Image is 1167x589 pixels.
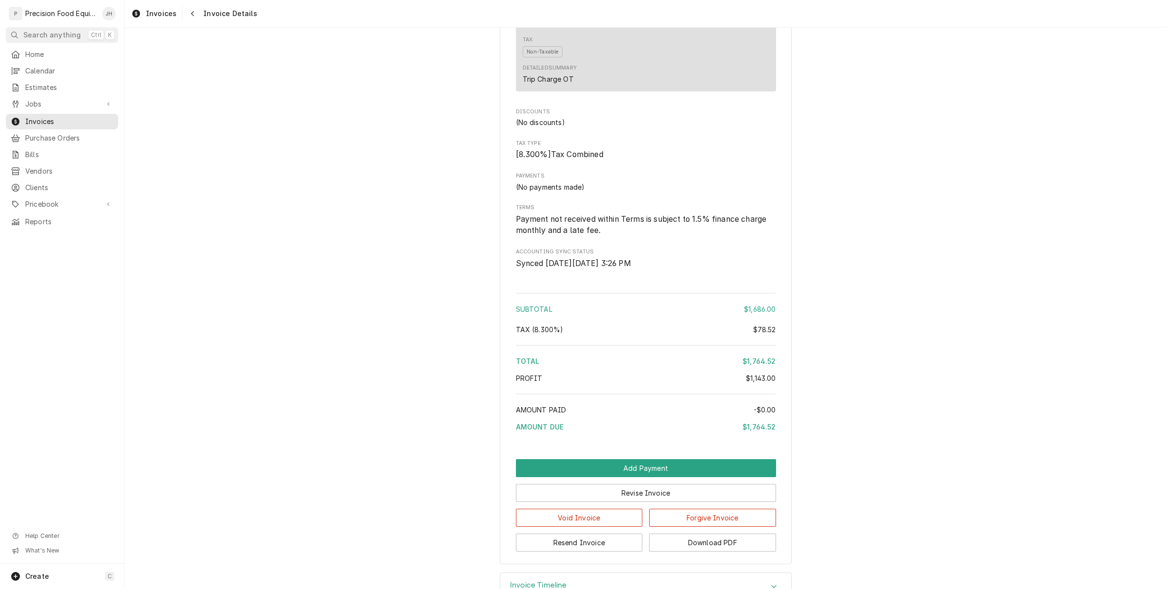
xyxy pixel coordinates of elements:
[516,172,776,180] label: Payments
[516,534,643,552] button: Resend Invoice
[25,83,113,92] span: Estimates
[516,406,566,414] span: Amount Paid
[516,325,564,334] span: Tax ( 8.300% )
[753,324,776,335] div: $78.52
[516,356,776,366] div: Total
[516,140,776,147] span: Tax Type
[25,117,113,126] span: Invoices
[516,204,776,212] span: Terms
[25,532,112,540] span: Help Center
[102,7,116,20] div: JH
[107,572,112,580] span: C
[102,7,116,20] div: Jason Hertel's Avatar
[516,459,776,477] div: Button Group Row
[6,130,118,146] a: Purchase Orders
[516,357,540,365] span: Total
[516,304,776,314] div: Subtotal
[9,7,22,20] div: P
[516,150,603,159] span: [ 8.300 %] Tax Combined
[746,373,776,383] div: $1,143.00
[108,31,112,39] span: K
[516,172,776,192] div: Payments
[516,258,776,269] span: Accounting Sync Status
[743,356,776,366] div: $1,764.52
[6,544,118,557] a: Go to What's New
[6,63,118,79] a: Calendar
[25,50,113,59] span: Home
[6,529,118,543] a: Go to Help Center
[516,305,552,313] span: Subtotal
[516,324,776,335] div: Tax
[23,30,81,40] span: Search anything
[25,9,97,18] div: Precision Food Equipment LLC
[6,27,118,43] button: Search anythingCtrlK
[516,140,776,161] div: Tax Type
[744,304,776,314] div: $1,686.00
[516,477,776,502] div: Button Group Row
[25,547,112,554] span: What's New
[6,163,118,179] a: Vendors
[516,259,631,268] span: Synced [DATE][DATE] 3:26 PM
[754,405,776,415] div: -$0.00
[516,289,776,439] div: Amount Summary
[146,9,177,18] span: Invoices
[25,572,49,580] span: Create
[25,217,113,227] span: Reports
[523,64,577,72] div: Detailed Summary
[516,459,776,477] button: Add Payment
[516,204,776,236] div: Terms
[25,133,113,143] span: Purchase Orders
[649,509,776,527] button: Forgive Invoice
[91,31,101,39] span: Ctrl
[185,6,200,21] button: Navigate back
[516,214,776,236] span: Terms
[6,47,118,62] a: Home
[127,6,180,21] a: Invoices
[516,422,776,432] div: Amount Due
[516,423,564,431] span: Amount Due
[25,99,99,109] span: Jobs
[516,484,776,502] button: Revise Invoice
[6,214,118,230] a: Reports
[523,46,563,57] span: Non-Taxable
[516,459,776,552] div: Button Group
[25,183,113,193] span: Clients
[6,114,118,129] a: Invoices
[516,214,769,235] span: Payment not received within Terms is subject to 1.5% finance charge monthly and a late fee.
[25,199,99,209] span: Pricebook
[6,96,118,112] a: Go to Jobs
[516,248,776,269] div: Accounting Sync Status
[6,147,118,162] a: Bills
[516,117,776,127] div: Discounts List
[743,422,776,432] div: $1,764.52
[25,66,113,76] span: Calendar
[516,527,776,552] div: Button Group Row
[523,36,532,44] div: Tax
[516,108,776,116] span: Discounts
[25,166,113,176] span: Vendors
[516,108,776,127] div: Discounts
[516,373,776,383] div: Profit
[6,180,118,196] a: Clients
[6,196,118,212] a: Go to Pricebook
[516,509,643,527] button: Void Invoice
[516,248,776,256] span: Accounting Sync Status
[516,405,776,415] div: Amount Paid
[516,502,776,527] div: Button Group Row
[516,149,776,161] span: Tax Type
[516,374,543,382] span: Profit
[25,150,113,160] span: Bills
[6,80,118,95] a: Estimates
[523,74,574,84] div: Trip Charge OT
[649,534,776,552] button: Download PDF
[200,9,257,18] span: Invoice Details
